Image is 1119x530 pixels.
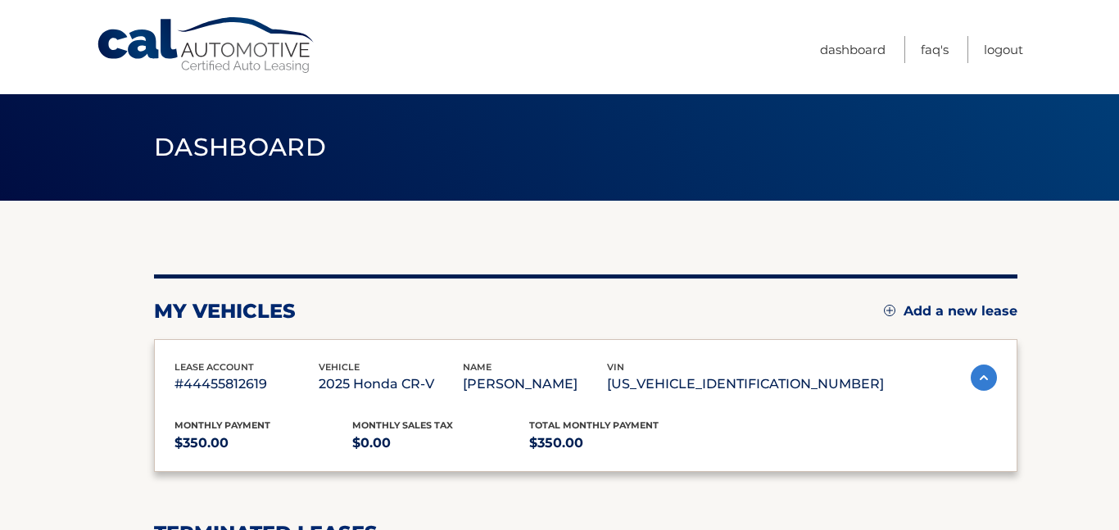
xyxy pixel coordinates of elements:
img: accordion-active.svg [971,365,997,391]
span: vehicle [319,361,360,373]
p: [PERSON_NAME] [463,373,607,396]
p: $0.00 [352,432,530,455]
span: lease account [174,361,254,373]
a: Dashboard [820,36,886,63]
span: Monthly Payment [174,419,270,431]
span: vin [607,361,624,373]
span: Dashboard [154,132,326,162]
a: Cal Automotive [96,16,317,75]
span: name [463,361,492,373]
h2: my vehicles [154,299,296,324]
p: 2025 Honda CR-V [319,373,463,396]
a: FAQ's [921,36,949,63]
span: Monthly sales Tax [352,419,453,431]
span: Total Monthly Payment [529,419,659,431]
p: [US_VEHICLE_IDENTIFICATION_NUMBER] [607,373,884,396]
a: Add a new lease [884,303,1017,319]
p: $350.00 [529,432,707,455]
p: #44455812619 [174,373,319,396]
p: $350.00 [174,432,352,455]
a: Logout [984,36,1023,63]
img: add.svg [884,305,895,316]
